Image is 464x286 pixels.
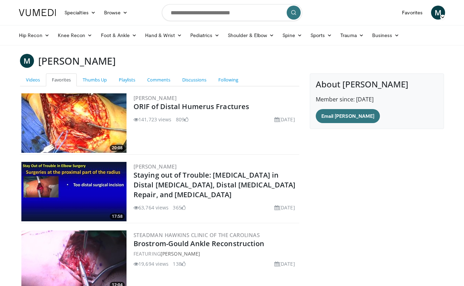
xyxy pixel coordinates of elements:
[134,260,169,267] li: 19,694 views
[110,145,125,151] span: 20:08
[134,231,260,238] a: Steadman Hawkins Clinic of the Carolinas
[134,116,171,123] li: 141,723 views
[161,250,200,257] a: [PERSON_NAME]
[134,239,265,248] a: Brostrom-Gould Ankle Reconstruction
[176,73,212,86] a: Discussions
[46,73,77,86] a: Favorites
[278,28,306,42] a: Spine
[60,6,100,20] a: Specialties
[21,162,127,221] a: 17:58
[274,204,295,211] li: [DATE]
[134,94,177,101] a: [PERSON_NAME]
[306,28,336,42] a: Sports
[316,95,438,103] p: Member since: [DATE]
[134,163,177,170] a: [PERSON_NAME]
[212,73,244,86] a: Following
[110,213,125,220] span: 17:58
[15,28,54,42] a: Hip Recon
[141,73,176,86] a: Comments
[431,6,445,20] a: M
[274,260,295,267] li: [DATE]
[134,102,249,111] a: ORIF of Distal Humerus Fractures
[134,170,295,199] a: Staying out of Trouble: [MEDICAL_DATA] in Distal [MEDICAL_DATA], Distal [MEDICAL_DATA] Repair, an...
[21,93,127,153] a: 20:08
[21,93,127,153] img: orif-sanch_3.png.300x170_q85_crop-smart_upscale.jpg
[21,162,127,221] img: Q2xRg7exoPLTwO8X4xMDoxOjB1O8AjAz_1.300x170_q85_crop-smart_upscale.jpg
[173,204,185,211] li: 365
[162,4,302,21] input: Search topics, interventions
[38,54,116,68] h3: [PERSON_NAME]
[368,28,404,42] a: Business
[173,260,185,267] li: 138
[134,204,169,211] li: 63,764 views
[274,116,295,123] li: [DATE]
[113,73,141,86] a: Playlists
[20,73,46,86] a: Videos
[176,116,189,123] li: 809
[100,6,132,20] a: Browse
[97,28,141,42] a: Foot & Ankle
[224,28,278,42] a: Shoulder & Elbow
[134,250,298,257] div: FEATURING
[186,28,224,42] a: Pediatrics
[398,6,427,20] a: Favorites
[316,109,380,123] a: Email [PERSON_NAME]
[20,54,34,68] a: M
[141,28,186,42] a: Hand & Wrist
[54,28,97,42] a: Knee Recon
[77,73,113,86] a: Thumbs Up
[19,9,56,16] img: VuMedi Logo
[336,28,368,42] a: Trauma
[316,79,438,90] h4: About [PERSON_NAME]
